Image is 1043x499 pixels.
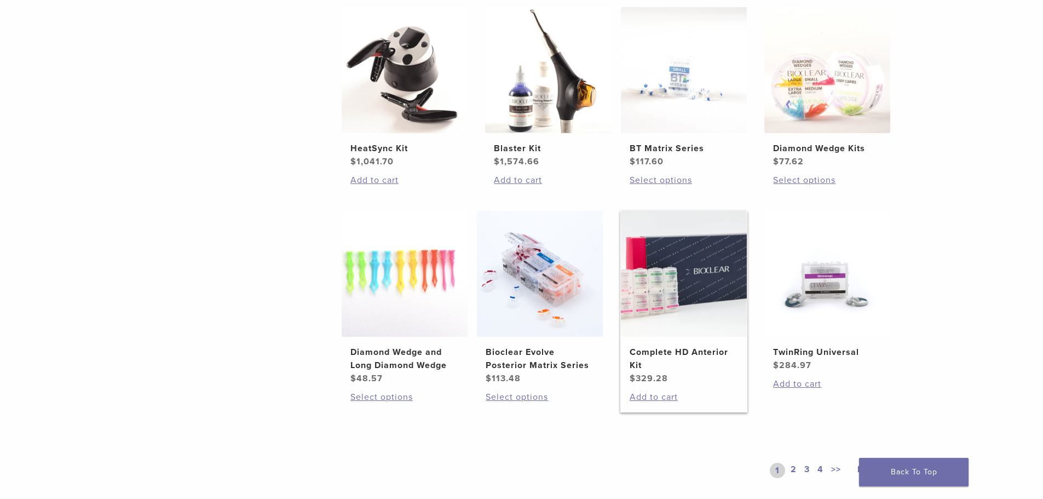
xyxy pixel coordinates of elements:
a: Add to cart: “Complete HD Anterior Kit” [630,391,738,404]
a: Select options for “Bioclear Evolve Posterior Matrix Series” [486,391,594,404]
img: HeatSync Kit [342,7,468,133]
a: Diamond Wedge and Long Diamond WedgeDiamond Wedge and Long Diamond Wedge $48.57 [341,211,469,385]
bdi: 1,574.66 [494,156,539,167]
bdi: 117.60 [630,156,664,167]
bdi: 284.97 [773,360,811,371]
a: 3 [802,463,812,478]
span: $ [486,373,492,384]
bdi: 1,041.70 [350,156,394,167]
a: TwinRing UniversalTwinRing Universal $284.97 [764,211,891,372]
a: Back To Top [859,458,969,486]
a: 1 [770,463,785,478]
a: BT Matrix SeriesBT Matrix Series $117.60 [620,7,748,168]
a: Blaster KitBlaster Kit $1,574.66 [485,7,612,168]
a: Bioclear Evolve Posterior Matrix SeriesBioclear Evolve Posterior Matrix Series $113.48 [476,211,604,385]
a: 4 [815,463,826,478]
h2: Bioclear Evolve Posterior Matrix Series [486,346,594,372]
h2: HeatSync Kit [350,142,459,155]
h2: Diamond Wedge Kits [773,142,881,155]
span: $ [350,156,356,167]
a: >> [829,463,843,478]
a: HeatSync KitHeatSync Kit $1,041.70 [341,7,469,168]
bdi: 329.28 [630,373,668,384]
span: Next [857,464,878,475]
img: Diamond Wedge and Long Diamond Wedge [342,211,468,337]
bdi: 48.57 [350,373,383,384]
h2: Blaster Kit [494,142,602,155]
img: TwinRing Universal [764,211,890,337]
h2: TwinRing Universal [773,346,881,359]
a: Complete HD Anterior KitComplete HD Anterior Kit $329.28 [620,211,748,385]
h2: Complete HD Anterior Kit [630,346,738,372]
a: Add to cart: “TwinRing Universal” [773,377,881,391]
h2: BT Matrix Series [630,142,738,155]
a: Add to cart: “HeatSync Kit” [350,174,459,187]
span: $ [773,156,779,167]
a: 2 [788,463,799,478]
a: Select options for “BT Matrix Series” [630,174,738,187]
img: Blaster Kit [485,7,611,133]
span: $ [630,156,636,167]
a: Diamond Wedge KitsDiamond Wedge Kits $77.62 [764,7,891,168]
span: $ [350,373,356,384]
a: Select options for “Diamond Wedge Kits” [773,174,881,187]
h2: Diamond Wedge and Long Diamond Wedge [350,346,459,372]
span: $ [773,360,779,371]
img: BT Matrix Series [621,7,747,133]
bdi: 113.48 [486,373,521,384]
bdi: 77.62 [773,156,804,167]
a: Select options for “Diamond Wedge and Long Diamond Wedge” [350,391,459,404]
a: Add to cart: “Blaster Kit” [494,174,602,187]
img: Bioclear Evolve Posterior Matrix Series [477,211,603,337]
img: Diamond Wedge Kits [764,7,890,133]
span: $ [494,156,500,167]
img: Complete HD Anterior Kit [621,211,747,337]
span: $ [630,373,636,384]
